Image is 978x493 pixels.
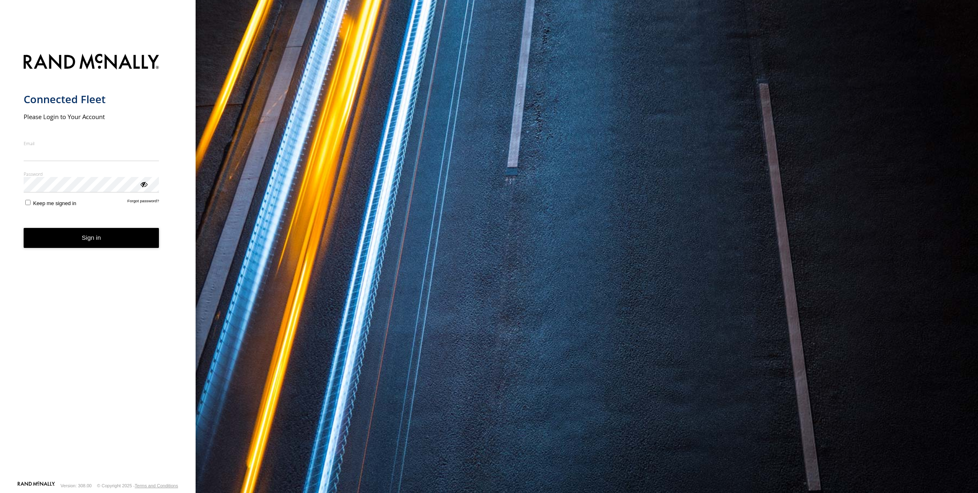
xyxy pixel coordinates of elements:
[24,171,159,177] label: Password
[135,483,178,488] a: Terms and Conditions
[61,483,92,488] div: Version: 308.00
[24,93,159,106] h1: Connected Fleet
[97,483,178,488] div: © Copyright 2025 -
[25,200,31,205] input: Keep me signed in
[18,482,55,490] a: Visit our Website
[24,49,172,481] form: main
[24,140,159,146] label: Email
[24,52,159,73] img: Rand McNally
[139,180,148,188] div: ViewPassword
[24,113,159,121] h2: Please Login to Your Account
[33,200,76,206] span: Keep me signed in
[24,228,159,248] button: Sign in
[128,199,159,206] a: Forgot password?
